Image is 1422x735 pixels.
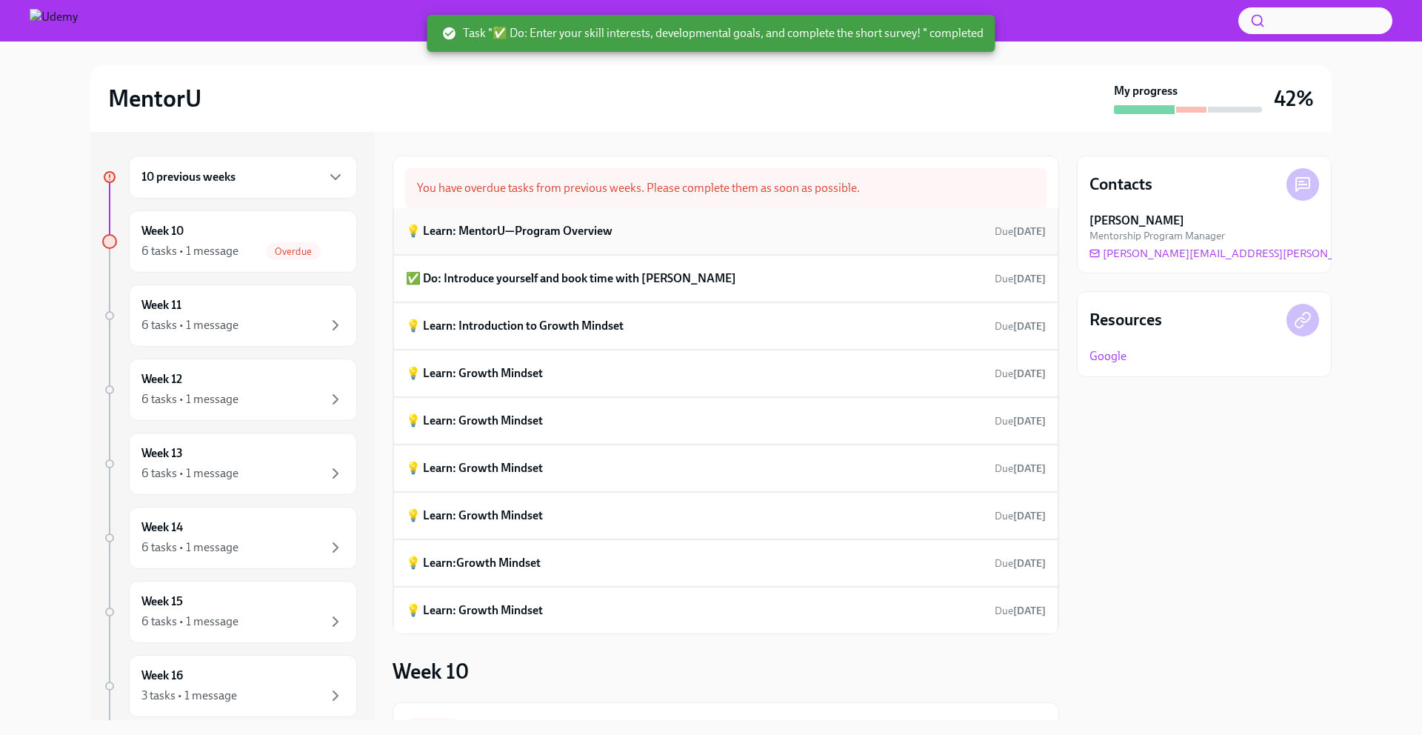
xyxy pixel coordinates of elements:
[1013,320,1046,333] strong: [DATE]
[393,658,469,685] h3: Week 10
[141,243,238,259] div: 6 tasks • 1 message
[1013,225,1046,238] strong: [DATE]
[995,556,1046,571] span: July 26th, 2025 05:00
[995,367,1046,380] span: Due
[1089,213,1184,229] strong: [PERSON_NAME]
[406,457,1046,479] a: 💡 Learn: Growth MindsetDue[DATE]
[995,462,1046,475] span: Due
[406,362,1046,385] a: 💡 Learn: Growth MindsetDue[DATE]
[102,359,357,421] a: Week 126 tasks • 1 message
[141,593,183,610] h6: Week 15
[1013,557,1046,570] strong: [DATE]
[995,319,1046,333] span: June 21st, 2025 05:00
[108,84,201,113] h2: MentorU
[406,267,1046,290] a: ✅ Do: Introduce yourself and book time with [PERSON_NAME]Due[DATE]
[141,223,184,239] h6: Week 10
[442,25,984,41] span: Task "✅ Do: Enter your skill interests, developmental goals, and complete the short survey! " com...
[995,462,1046,476] span: July 12th, 2025 05:00
[406,315,1046,337] a: 💡 Learn: Introduction to Growth MindsetDue[DATE]
[406,602,543,619] h6: 💡 Learn: Growth Mindset
[995,272,1046,286] span: June 14th, 2025 05:00
[141,371,182,388] h6: Week 12
[141,539,238,556] div: 6 tasks • 1 message
[102,210,357,273] a: Week 106 tasks • 1 messageOverdue
[995,604,1046,618] span: August 2nd, 2025 05:00
[406,555,541,571] h6: 💡 Learn:Growth Mindset
[1013,510,1046,522] strong: [DATE]
[141,465,238,482] div: 6 tasks • 1 message
[141,519,183,536] h6: Week 14
[1114,83,1178,99] strong: My progress
[995,367,1046,381] span: June 28th, 2025 05:00
[406,270,736,287] h6: ✅ Do: Introduce yourself and book time with [PERSON_NAME]
[406,413,543,429] h6: 💡 Learn: Growth Mindset
[995,225,1046,239] span: June 7th, 2025 05:00
[141,668,183,684] h6: Week 16
[141,445,183,462] h6: Week 13
[102,655,357,717] a: Week 163 tasks • 1 message
[1013,605,1046,617] strong: [DATE]
[995,510,1046,522] span: Due
[995,320,1046,333] span: Due
[102,433,357,495] a: Week 136 tasks • 1 message
[406,220,1046,242] a: 💡 Learn: MentorU—Program OverviewDue[DATE]
[1089,229,1225,243] span: Mentorship Program Manager
[141,169,236,185] h6: 10 previous weeks
[995,605,1046,617] span: Due
[1013,367,1046,380] strong: [DATE]
[1089,309,1162,331] h4: Resources
[129,156,357,199] div: 10 previous weeks
[406,410,1046,432] a: 💡 Learn: Growth MindsetDue[DATE]
[406,460,543,476] h6: 💡 Learn: Growth Mindset
[102,507,357,569] a: Week 146 tasks • 1 message
[141,391,238,408] div: 6 tasks • 1 message
[102,285,357,347] a: Week 116 tasks • 1 message
[995,557,1046,570] span: Due
[406,552,1046,574] a: 💡 Learn:Growth MindsetDue[DATE]
[406,599,1046,622] a: 💡 Learn: Growth MindsetDue[DATE]
[995,720,1047,734] span: August 9th, 2025 05:00
[406,365,543,382] h6: 💡 Learn: Growth Mindset
[141,688,237,704] div: 3 tasks • 1 message
[472,719,984,735] h6: 💡 Learn: Growth Mindset
[141,317,238,333] div: 6 tasks • 1 message
[995,415,1046,428] span: Due
[995,273,1046,285] span: Due
[995,414,1046,428] span: July 5th, 2025 05:00
[406,508,543,524] h6: 💡 Learn: Growth Mindset
[30,9,78,33] img: Udemy
[995,225,1046,238] span: Due
[1274,85,1314,112] h3: 42%
[141,613,238,630] div: 6 tasks • 1 message
[1089,173,1152,196] h4: Contacts
[405,168,1047,208] div: You have overdue tasks from previous weeks. Please complete them as soon as possible.
[406,318,624,334] h6: 💡 Learn: Introduction to Growth Mindset
[406,223,612,239] h6: 💡 Learn: MentorU—Program Overview
[141,297,181,313] h6: Week 11
[1089,348,1126,365] a: Google
[266,246,321,257] span: Overdue
[1013,462,1046,475] strong: [DATE]
[1013,415,1046,428] strong: [DATE]
[995,509,1046,523] span: July 19th, 2025 05:00
[406,505,1046,527] a: 💡 Learn: Growth MindsetDue[DATE]
[1013,273,1046,285] strong: [DATE]
[102,581,357,643] a: Week 156 tasks • 1 message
